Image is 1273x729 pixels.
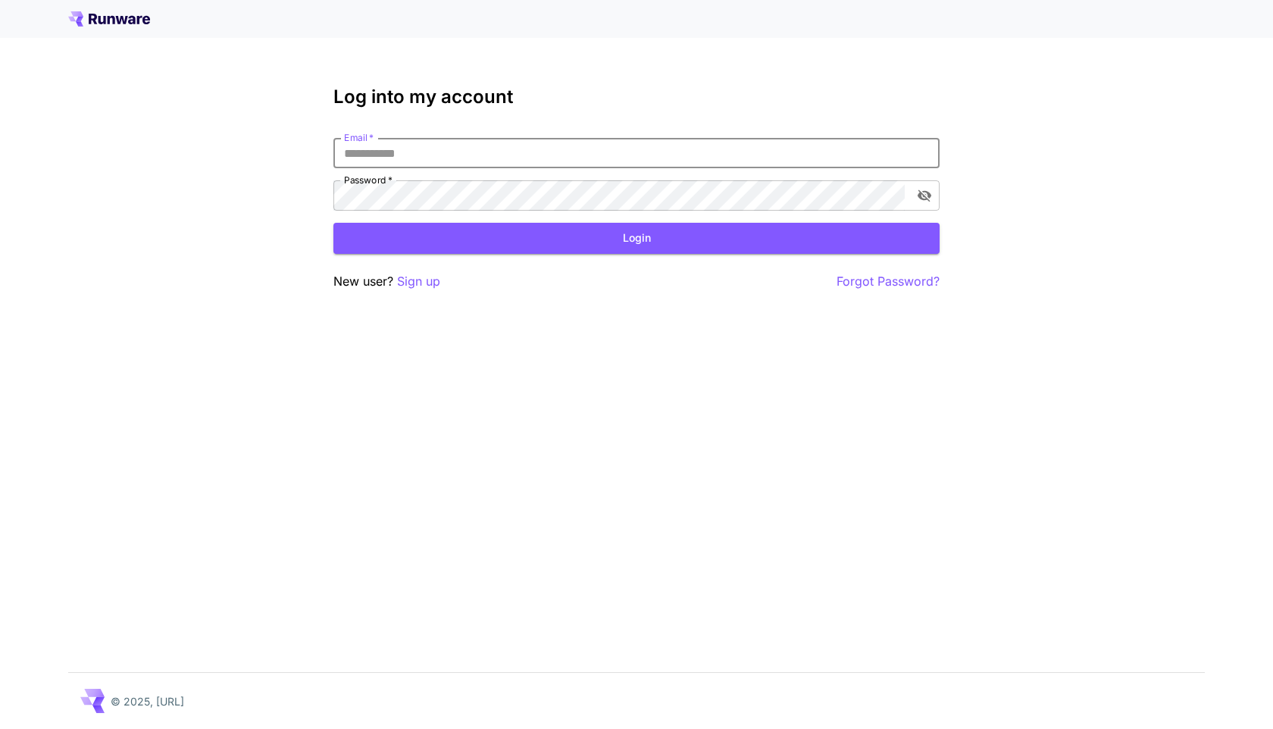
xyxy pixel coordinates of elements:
[344,174,393,186] label: Password
[344,131,374,144] label: Email
[911,182,938,209] button: toggle password visibility
[333,86,940,108] h3: Log into my account
[111,693,184,709] p: © 2025, [URL]
[333,223,940,254] button: Login
[333,272,440,291] p: New user?
[397,272,440,291] button: Sign up
[837,272,940,291] button: Forgot Password?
